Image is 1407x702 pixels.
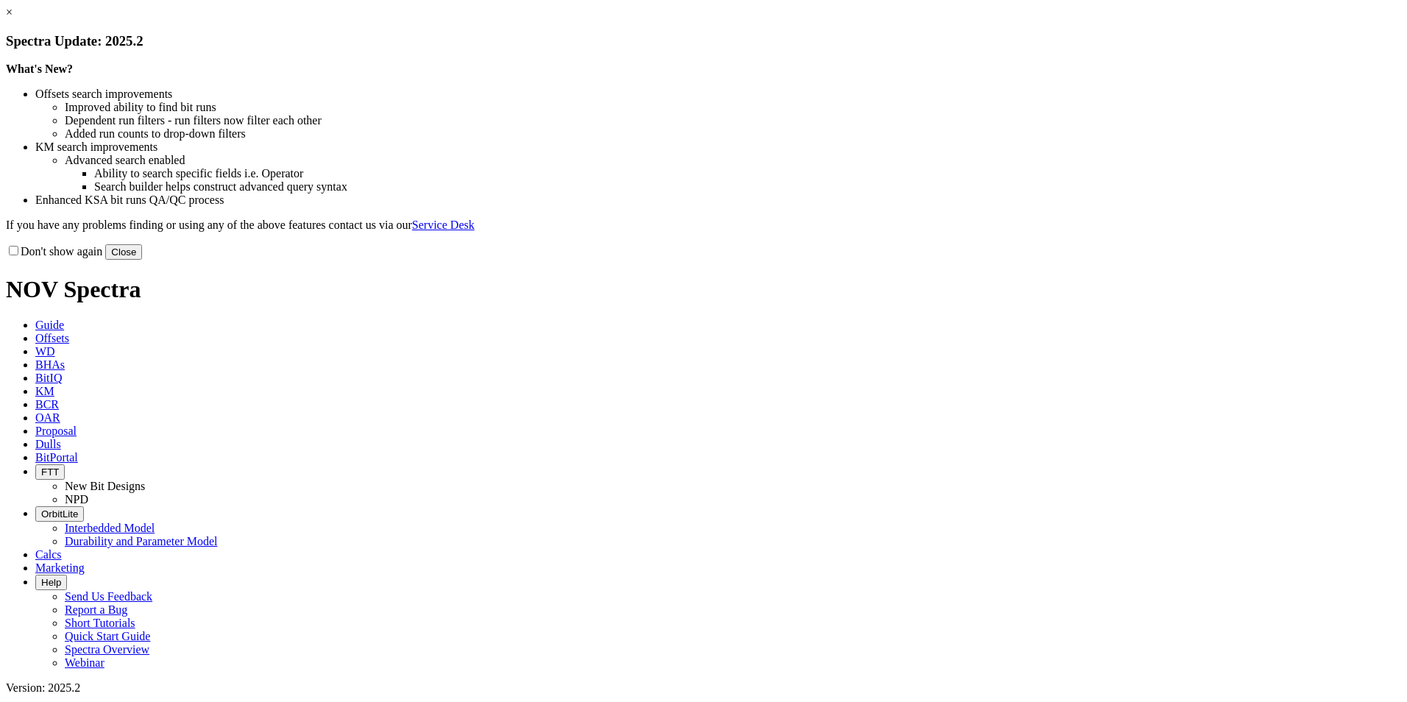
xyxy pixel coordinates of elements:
a: Durability and Parameter Model [65,535,218,547]
li: Advanced search enabled [65,154,1401,167]
span: Help [41,577,61,588]
li: Added run counts to drop-down filters [65,127,1401,141]
span: Guide [35,319,64,331]
span: Proposal [35,425,77,437]
li: Dependent run filters - run filters now filter each other [65,114,1401,127]
label: Don't show again [6,245,102,258]
li: Enhanced KSA bit runs QA/QC process [35,194,1401,207]
a: Interbedded Model [65,522,155,534]
span: FTT [41,467,59,478]
span: BHAs [35,358,65,371]
h3: Spectra Update: 2025.2 [6,33,1401,49]
span: Dulls [35,438,61,450]
span: OrbitLite [41,508,78,520]
a: Short Tutorials [65,617,135,629]
span: BitPortal [35,451,78,464]
a: Service Desk [412,219,475,231]
button: Close [105,244,142,260]
span: Offsets [35,332,69,344]
div: Version: 2025.2 [6,681,1401,695]
a: NPD [65,493,88,506]
span: OAR [35,411,60,424]
a: Report a Bug [65,603,127,616]
a: × [6,6,13,18]
p: If you have any problems finding or using any of the above features contact us via our [6,219,1401,232]
li: KM search improvements [35,141,1401,154]
li: Offsets search improvements [35,88,1401,101]
span: BCR [35,398,59,411]
a: New Bit Designs [65,480,145,492]
h1: NOV Spectra [6,276,1401,303]
span: KM [35,385,54,397]
a: Webinar [65,656,104,669]
a: Quick Start Guide [65,630,150,642]
strong: What's New? [6,63,73,75]
span: BitIQ [35,372,62,384]
span: Marketing [35,561,85,574]
a: Send Us Feedback [65,590,152,603]
a: Spectra Overview [65,643,149,656]
span: Calcs [35,548,62,561]
span: WD [35,345,55,358]
li: Ability to search specific fields i.e. Operator [94,167,1401,180]
input: Don't show again [9,246,18,255]
li: Search builder helps construct advanced query syntax [94,180,1401,194]
li: Improved ability to find bit runs [65,101,1401,114]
